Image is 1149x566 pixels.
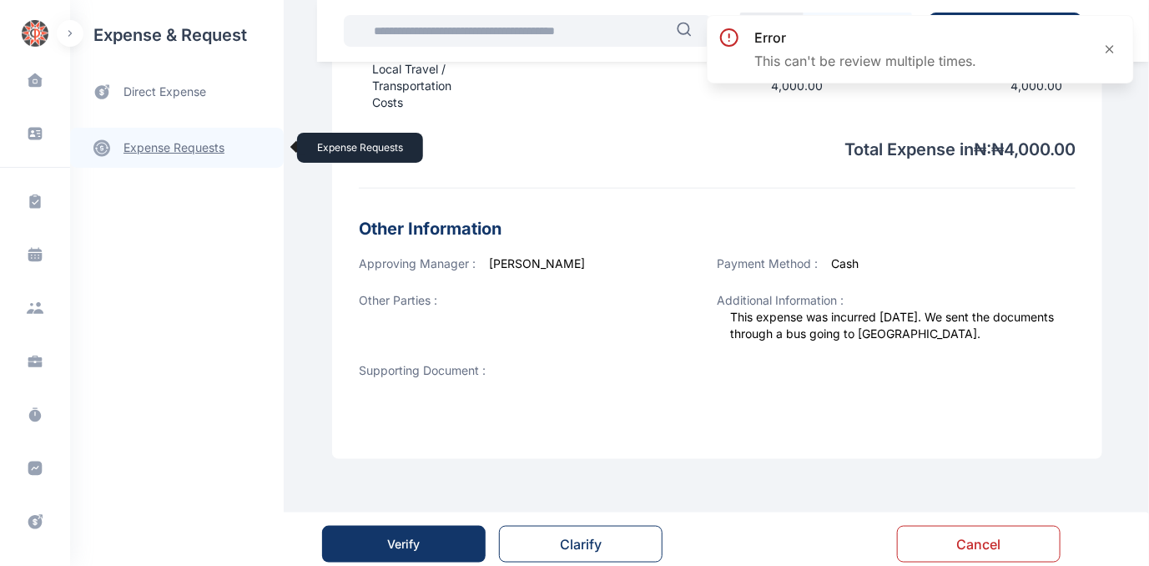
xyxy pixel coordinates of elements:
[832,256,859,270] span: Cash
[70,114,284,168] div: expense requestsexpense requests
[897,526,1061,563] button: Cancel
[70,70,284,114] a: direct expense
[359,362,486,379] span: Supporting Document :
[359,48,491,124] td: Local Travel / Transportation Costs
[731,309,1076,342] span: This expense was incurred [DATE]. We sent the documents through a bus going to [GEOGRAPHIC_DATA].
[489,256,585,270] span: [PERSON_NAME]
[754,28,976,48] h3: error
[718,256,819,270] span: Payment Method :
[359,256,476,270] span: Approving Manager :
[359,292,437,336] span: Other Parties :
[388,536,421,553] div: Verify
[123,83,206,101] span: direct expense
[754,51,976,71] p: This can't be review multiple times.
[322,526,486,563] button: Verify
[70,128,284,168] a: expense requests
[359,124,1076,161] p: Total Expense in ₦ : ₦ 4,000.00
[359,215,1076,242] h3: Other Information
[718,293,844,307] span: Additional Information :
[499,526,663,563] button: Clarify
